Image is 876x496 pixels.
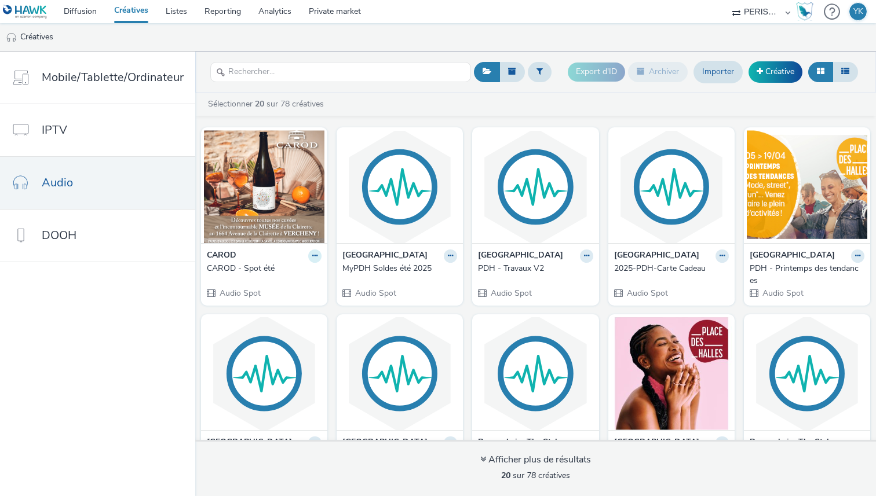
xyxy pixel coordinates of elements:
strong: [GEOGRAPHIC_DATA] [614,436,699,450]
strong: 20 [501,470,510,481]
img: Hawk Academy [796,2,813,21]
img: CAROD - Spot été visual [204,130,324,243]
img: Spot Roppenheim Soldes Hiver 2025 visual [475,317,596,430]
strong: [GEOGRAPHIC_DATA] [342,436,428,450]
img: Place Des Halles 2025 Travaux Audio 2 visual [204,317,324,430]
span: DOOH [42,227,76,244]
a: Sélectionner sur 78 créatives [207,98,329,109]
div: PDH - Travaux V2 [478,263,588,274]
strong: [GEOGRAPHIC_DATA] [207,436,292,450]
span: IPTV [42,122,67,138]
a: PDH - Printemps des tendances [750,263,864,286]
a: Hawk Academy [796,2,818,21]
div: CAROD - Spot été [207,263,317,274]
strong: Roppenheim The Style Outlets [750,436,848,460]
img: Spot roppenheim Noel 2024 visual [747,317,867,430]
a: Importer [694,61,743,83]
input: Rechercher... [210,62,471,82]
button: Liste [833,62,858,82]
div: YK [853,3,863,20]
button: Grille [808,62,833,82]
span: Audio Spot [354,288,396,299]
strong: Roppenheim The Style Outlets [478,436,576,460]
img: 2025-PDH-Carte Cadeau visual [611,130,732,243]
div: Afficher plus de résultats [480,453,591,466]
img: undefined Logo [3,5,48,19]
span: Audio Spot [626,288,668,299]
img: audio [6,32,17,43]
a: PDH - Travaux V2 [478,263,593,274]
div: 2025-PDH-Carte Cadeau [614,263,724,274]
span: Audio Spot [761,288,804,299]
img: PDH - Printemps des tendances visual [747,130,867,243]
strong: [GEOGRAPHIC_DATA] [342,249,428,263]
button: Export d'ID [568,63,625,81]
span: sur 78 créatives [501,470,570,481]
img: PDH - Noël 2024 visual [611,317,732,430]
a: CAROD - Spot été [207,263,322,274]
div: MyPDH Soldes été 2025 [342,263,452,274]
strong: [GEOGRAPHIC_DATA] [750,249,835,263]
a: MyPDH Soldes été 2025 [342,263,457,274]
strong: [GEOGRAPHIC_DATA] [614,249,699,263]
strong: CAROD [207,249,236,263]
div: PDH - Printemps des tendances [750,263,860,286]
a: Créative [749,61,802,82]
strong: [GEOGRAPHIC_DATA] [478,249,563,263]
img: PDH - Travaux V2 visual [475,130,596,243]
span: Audio Spot [218,288,261,299]
strong: 20 [255,98,264,109]
span: Audio Spot [490,288,532,299]
span: Mobile/Tablette/Ordinateur [42,69,184,86]
span: Audio [42,174,73,191]
img: MyPDH Soldes été 2025 visual [340,130,460,243]
a: 2025-PDH-Carte Cadeau [614,263,729,274]
button: Archiver [628,62,688,82]
img: Place des Halles 2025 Travaux Audio 1 visual [340,317,460,430]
